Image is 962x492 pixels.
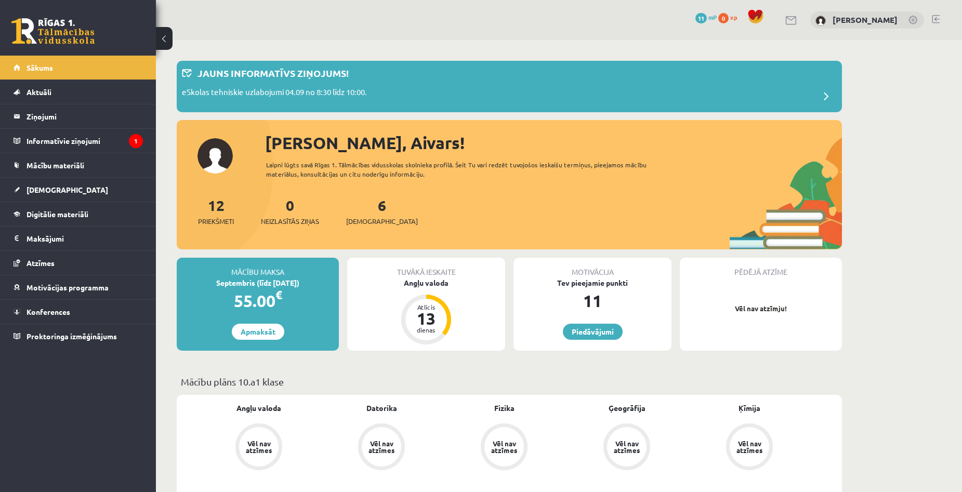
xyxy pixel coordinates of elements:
[14,178,143,202] a: [DEMOGRAPHIC_DATA]
[609,403,645,414] a: Ģeogrāfija
[411,310,442,327] div: 13
[14,324,143,348] a: Proktoringa izmēģinājums
[513,277,671,288] div: Tev pieejamie punkti
[411,327,442,333] div: dienas
[177,288,339,313] div: 55.00
[443,423,565,472] a: Vēl nav atzīmes
[563,324,623,340] a: Piedāvājumi
[347,258,505,277] div: Tuvākā ieskaite
[197,66,349,80] p: Jauns informatīvs ziņojums!
[198,196,234,227] a: 12Priekšmeti
[346,196,418,227] a: 6[DEMOGRAPHIC_DATA]
[14,129,143,153] a: Informatīvie ziņojumi1
[244,440,273,454] div: Vēl nav atzīmes
[490,440,519,454] div: Vēl nav atzīmes
[346,216,418,227] span: [DEMOGRAPHIC_DATA]
[182,66,837,107] a: Jauns informatīvs ziņojums! eSkolas tehniskie uzlabojumi 04.09 no 8:30 līdz 10:00.
[708,13,717,21] span: mP
[612,440,641,454] div: Vēl nav atzīmes
[11,18,95,44] a: Rīgas 1. Tālmācības vidusskola
[27,283,109,292] span: Motivācijas programma
[27,129,143,153] legend: Informatīvie ziņojumi
[411,304,442,310] div: Atlicis
[198,216,234,227] span: Priekšmeti
[513,288,671,313] div: 11
[232,324,284,340] a: Apmaksāt
[27,307,70,316] span: Konferences
[367,440,396,454] div: Vēl nav atzīmes
[366,403,397,414] a: Datorika
[565,423,688,472] a: Vēl nav atzīmes
[27,331,117,341] span: Proktoringa izmēģinājums
[14,227,143,250] a: Maksājumi
[513,258,671,277] div: Motivācija
[177,277,339,288] div: Septembris (līdz [DATE])
[14,80,143,104] a: Aktuāli
[14,275,143,299] a: Motivācijas programma
[27,258,55,268] span: Atzīmes
[688,423,811,472] a: Vēl nav atzīmes
[27,87,51,97] span: Aktuāli
[129,134,143,148] i: 1
[14,104,143,128] a: Ziņojumi
[730,13,737,21] span: xp
[680,258,842,277] div: Pēdējā atzīme
[14,251,143,275] a: Atzīmes
[182,86,367,101] p: eSkolas tehniskie uzlabojumi 04.09 no 8:30 līdz 10:00.
[14,56,143,79] a: Sākums
[833,15,898,25] a: [PERSON_NAME]
[14,300,143,324] a: Konferences
[27,63,53,72] span: Sākums
[266,160,665,179] div: Laipni lūgts savā Rīgas 1. Tālmācības vidusskolas skolnieka profilā. Šeit Tu vari redzēt tuvojošo...
[735,440,764,454] div: Vēl nav atzīmes
[494,403,515,414] a: Fizika
[347,277,505,346] a: Angļu valoda Atlicis 13 dienas
[236,403,281,414] a: Angļu valoda
[27,227,143,250] legend: Maksājumi
[14,153,143,177] a: Mācību materiāli
[27,185,108,194] span: [DEMOGRAPHIC_DATA]
[320,423,443,472] a: Vēl nav atzīmes
[695,13,717,21] a: 11 mP
[14,202,143,226] a: Digitālie materiāli
[685,303,837,314] p: Vēl nav atzīmju!
[177,258,339,277] div: Mācību maksa
[261,196,319,227] a: 0Neizlasītās ziņas
[181,375,838,389] p: Mācību plāns 10.a1 klase
[718,13,729,23] span: 0
[197,423,320,472] a: Vēl nav atzīmes
[695,13,707,23] span: 11
[739,403,760,414] a: Ķīmija
[27,104,143,128] legend: Ziņojumi
[815,16,826,26] img: Aivars Brālis
[275,287,282,302] span: €
[718,13,742,21] a: 0 xp
[261,216,319,227] span: Neizlasītās ziņas
[27,161,84,170] span: Mācību materiāli
[27,209,88,219] span: Digitālie materiāli
[265,130,842,155] div: [PERSON_NAME], Aivars!
[347,277,505,288] div: Angļu valoda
